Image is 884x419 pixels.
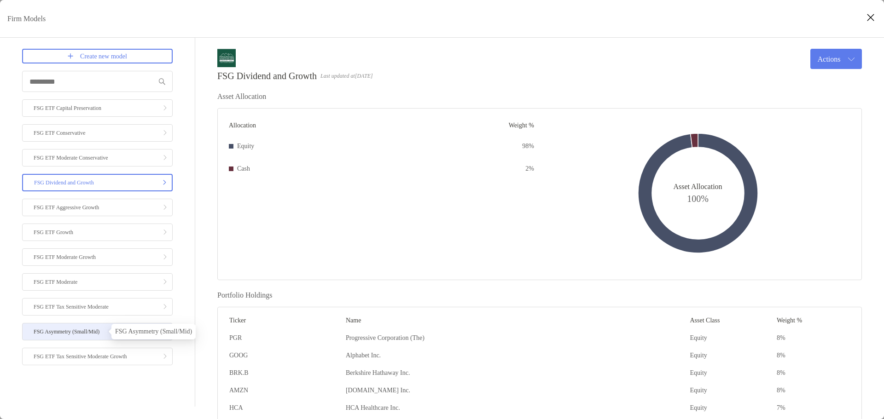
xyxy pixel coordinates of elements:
img: input icon [159,78,165,85]
td: 8 % [776,386,850,395]
a: FSG Dividend and Growth [22,174,173,191]
th: Asset Class [690,316,776,325]
p: Allocation [229,120,256,131]
a: Create new model [22,49,173,63]
td: Equity [690,334,776,342]
p: Cash [237,163,250,174]
p: FSG ETF Growth [34,227,73,238]
p: FSG ETF Tax Sensitive Moderate Growth [34,351,127,362]
p: FSG ETF Aggressive Growth [34,202,99,213]
td: BRK.B [229,369,345,377]
th: Weight % [776,316,850,325]
p: 2 % [525,163,534,174]
p: Firm Models [7,13,46,24]
p: FSG ETF Conservative [34,127,86,139]
th: Ticker [229,316,345,325]
td: Berkshire Hathaway Inc. [345,369,690,377]
td: AMZN [229,386,345,395]
th: Name [345,316,690,325]
button: Actions [810,49,862,69]
h2: FSG Dividend and Growth [217,71,317,81]
p: Equity [237,140,254,152]
td: Equity [690,369,776,377]
span: Last updated at [DATE] [320,73,373,80]
div: FSG Asymmetry (Small/Mid) [111,324,196,339]
a: FSG ETF Moderate Growth [22,248,173,266]
td: Equity [690,404,776,412]
td: 7 % [776,404,850,412]
span: 100% [687,191,709,204]
a: FSG ETF Moderate [22,273,173,291]
td: Equity [690,351,776,360]
p: FSG ETF Tax Sensitive Moderate [34,301,109,313]
td: GOOG [229,351,345,360]
p: FSG Dividend and Growth [34,177,94,189]
a: FSG ETF Tax Sensitive Moderate [22,298,173,316]
a: FSG Asymmetry (Small/Mid) [22,323,173,340]
a: FSG ETF Conservative [22,124,173,142]
p: Weight % [509,120,534,131]
td: HCA Healthcare Inc. [345,404,690,412]
a: FSG ETF Growth [22,224,173,241]
h3: Asset Allocation [217,92,862,101]
td: [DOMAIN_NAME] Inc. [345,386,690,395]
p: FSG ETF Moderate Growth [34,252,96,263]
p: FSG Asymmetry (Small/Mid) [34,326,99,338]
p: FSG ETF Capital Preservation [34,103,101,114]
button: Close modal [864,11,878,25]
p: FSG ETF Moderate Conservative [34,152,108,164]
p: 98 % [522,140,534,152]
td: Equity [690,386,776,395]
a: FSG ETF Tax Sensitive Moderate Growth [22,348,173,365]
h3: Portfolio Holdings [217,291,862,299]
td: PGR [229,334,345,342]
a: FSG ETF Moderate Conservative [22,149,173,166]
td: HCA [229,404,345,412]
a: FSG ETF Aggressive Growth [22,199,173,216]
span: Asset Allocation [673,182,722,191]
td: Alphabet Inc. [345,351,690,360]
td: 8 % [776,369,850,377]
a: FSG ETF Capital Preservation [22,99,173,117]
img: Company Logo [217,49,236,67]
td: 8 % [776,351,850,360]
td: Progressive Corporation (The) [345,334,690,342]
p: FSG ETF Moderate [34,276,77,288]
td: 8 % [776,334,850,342]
